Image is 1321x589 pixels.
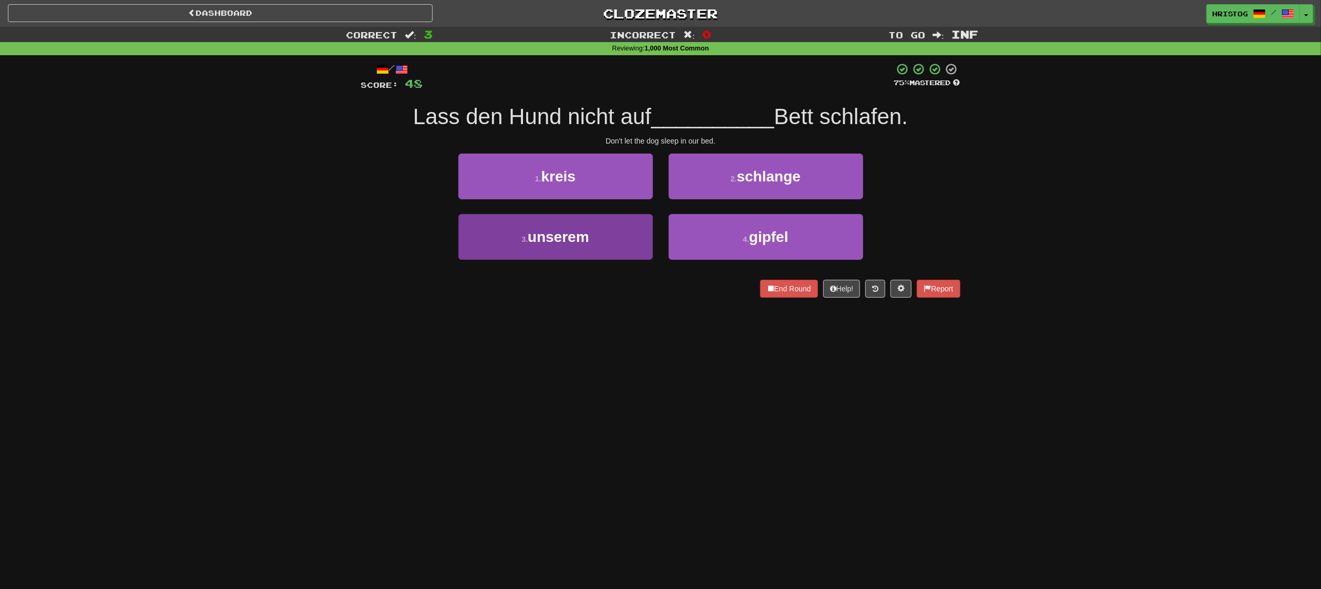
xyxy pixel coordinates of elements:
small: 4 . [743,235,749,243]
a: Clozemaster [448,4,873,23]
span: 48 [405,77,423,90]
span: To go [888,29,925,40]
small: 3 . [521,235,528,243]
span: 0 [702,28,711,40]
span: : [683,31,695,39]
span: Bett schlafen. [774,104,908,129]
span: 75 % [894,78,910,87]
button: 3.unserem [458,214,653,260]
button: Round history (alt+y) [865,280,885,298]
span: schlange [737,168,801,185]
button: 2.schlange [669,154,863,199]
span: Lass den Hund nicht auf [413,104,651,129]
button: 4.gipfel [669,214,863,260]
button: End Round [760,280,818,298]
button: Help! [823,280,861,298]
span: 3 [424,28,433,40]
span: gipfel [749,229,788,245]
a: Dashboard [8,4,433,22]
small: 1 . [535,175,541,183]
span: Inf [951,28,978,40]
span: : [405,31,416,39]
span: kreis [541,168,576,185]
span: : [933,31,944,39]
div: Mastered [894,78,960,88]
span: / [1271,8,1276,16]
div: / [361,63,423,76]
span: Incorrect [610,29,676,40]
div: Don't let the dog sleep in our bed. [361,136,960,146]
button: 1.kreis [458,154,653,199]
span: Score: [361,80,399,89]
small: 2 . [731,175,737,183]
strong: 1,000 Most Common [644,45,709,52]
button: Report [917,280,960,298]
span: unserem [528,229,589,245]
span: __________ [651,104,774,129]
span: HristoG [1212,9,1248,18]
span: Correct [346,29,397,40]
a: HristoG / [1206,4,1300,23]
